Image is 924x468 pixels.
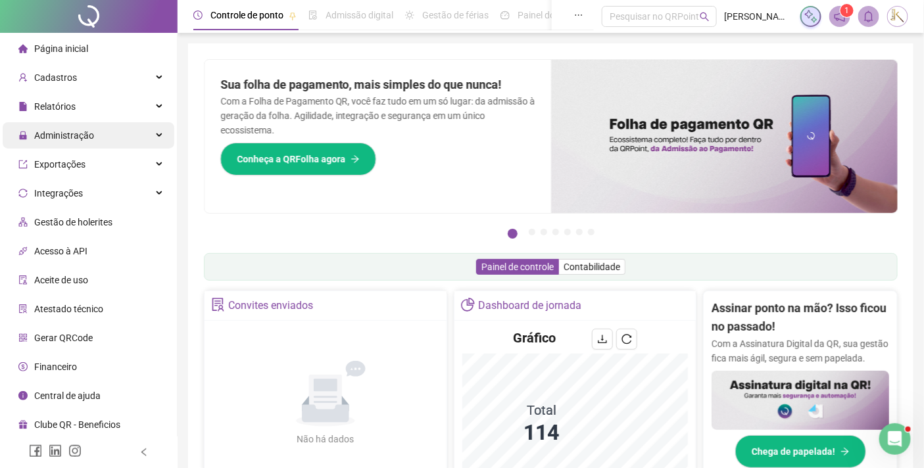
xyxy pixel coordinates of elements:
span: pie-chart [461,298,475,312]
span: left [139,448,149,457]
div: Dashboard de jornada [478,294,581,317]
span: Gestão de férias [422,10,489,20]
span: Contabilidade [564,262,620,272]
span: home [18,44,28,53]
h2: Assinar ponto na mão? Isso ficou no passado! [712,299,889,337]
span: Central de ajuda [34,390,101,401]
p: Com a Folha de Pagamento QR, você faz tudo em um só lugar: da admissão à geração da folha. Agilid... [220,94,535,137]
span: dollar [18,362,28,371]
span: solution [211,298,225,312]
span: Painel do DP [518,10,569,20]
h2: Sua folha de pagamento, mais simples do que nunca! [220,76,535,94]
span: linkedin [49,444,62,457]
img: banner%2F02c71560-61a6-44d4-94b9-c8ab97240462.png [712,371,889,430]
iframe: Intercom live chat [879,423,911,455]
span: notification [834,11,846,22]
span: Administração [34,130,94,141]
span: ellipsis [574,11,583,20]
span: audit [18,275,28,285]
span: arrow-right [351,154,360,164]
span: instagram [68,444,82,457]
sup: 1 [840,4,854,17]
span: Admissão digital [326,10,393,20]
p: Com a Assinatura Digital da QR, sua gestão fica mais ágil, segura e sem papelada. [712,337,889,365]
span: solution [18,304,28,314]
button: 3 [541,229,547,235]
span: gift [18,420,28,429]
span: user-add [18,73,28,82]
span: Página inicial [34,43,88,54]
span: sun [405,11,414,20]
img: sparkle-icon.fc2bf0ac1784a2077858766a79e2daf3.svg [804,9,818,24]
span: Acesso à API [34,246,87,256]
span: Aceite de uso [34,275,88,285]
img: 75171 [888,7,908,26]
span: bell [863,11,875,22]
span: lock [18,131,28,140]
button: 7 [588,229,595,235]
span: Gerar QRCode [34,333,93,343]
button: 5 [564,229,571,235]
span: Atestado técnico [34,304,103,314]
span: Chega de papelada! [752,444,835,459]
button: 1 [508,229,518,239]
div: Convites enviados [228,294,313,317]
button: Chega de papelada! [735,435,866,468]
span: [PERSON_NAME] - GRUPO JK [725,9,792,24]
span: Conheça a QRFolha agora [237,152,345,166]
span: file [18,102,28,111]
div: Não há dados [265,432,386,446]
span: Financeiro [34,362,77,372]
span: file-done [308,11,318,20]
span: clock-circle [193,11,203,20]
span: export [18,160,28,169]
span: qrcode [18,333,28,342]
span: Painel de controle [481,262,554,272]
span: search [700,12,710,22]
button: 6 [576,229,583,235]
span: arrow-right [840,447,850,456]
span: info-circle [18,391,28,400]
button: Conheça a QRFolha agora [220,143,376,175]
span: reload [621,334,632,344]
span: sync [18,189,28,198]
span: download [597,334,608,344]
span: 1 [845,6,850,15]
button: 4 [552,229,559,235]
span: Clube QR - Beneficios [34,419,120,430]
span: Relatórios [34,101,76,112]
span: facebook [29,444,42,457]
h4: Gráfico [513,329,556,347]
span: Gestão de holerites [34,217,112,227]
img: banner%2F8d14a306-6205-4263-8e5b-06e9a85ad873.png [551,60,898,213]
span: Integrações [34,188,83,199]
span: api [18,246,28,256]
span: Exportações [34,159,85,170]
span: Controle de ponto [210,10,283,20]
span: pushpin [289,12,297,20]
span: dashboard [500,11,510,20]
span: Cadastros [34,72,77,83]
span: apartment [18,218,28,227]
button: 2 [529,229,535,235]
